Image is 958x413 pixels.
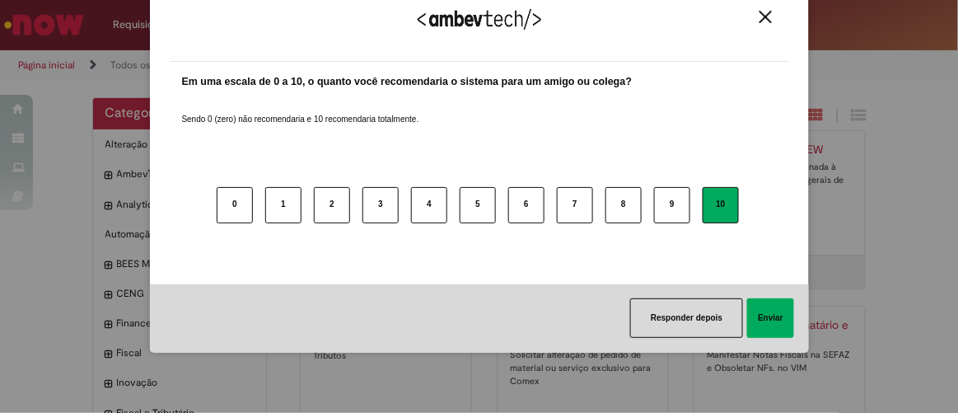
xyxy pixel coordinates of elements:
[182,74,633,90] label: Em uma escala de 0 a 10, o quanto você recomendaria o sistema para um amigo ou colega?
[747,298,794,338] button: Enviar
[654,187,690,223] button: 9
[508,187,544,223] button: 6
[217,187,253,223] button: 0
[630,298,743,338] button: Responder depois
[362,187,399,223] button: 3
[703,187,739,223] button: 10
[418,9,541,30] img: Logo Ambevtech
[605,187,642,223] button: 8
[182,94,419,125] label: Sendo 0 (zero) não recomendaria e 10 recomendaria totalmente.
[314,187,350,223] button: 2
[557,187,593,223] button: 7
[755,10,777,24] button: Close
[411,187,447,223] button: 4
[460,187,496,223] button: 5
[265,187,301,223] button: 1
[759,11,772,23] img: Close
